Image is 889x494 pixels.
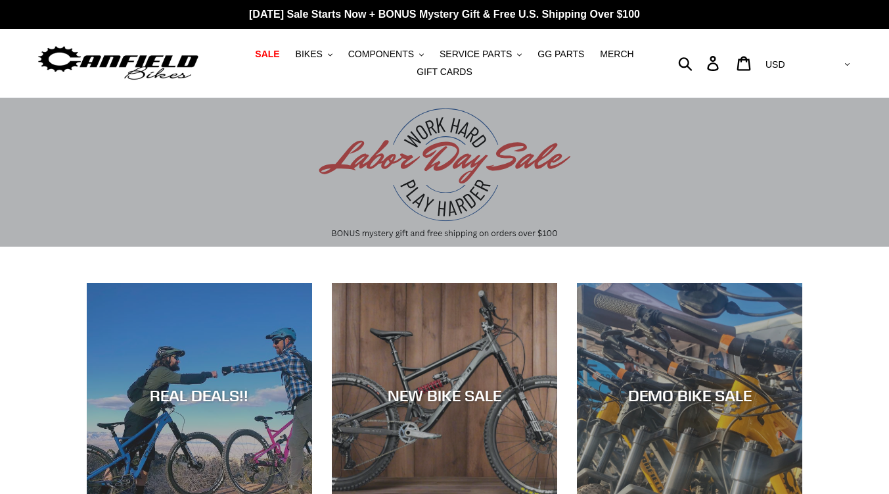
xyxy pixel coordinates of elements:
button: SERVICE PARTS [433,45,528,63]
div: DEMO BIKE SALE [577,386,802,405]
div: REAL DEALS!! [87,386,312,405]
span: SERVICE PARTS [440,49,512,60]
a: MERCH [593,45,640,63]
span: GG PARTS [537,49,584,60]
span: MERCH [600,49,633,60]
span: BIKES [296,49,323,60]
a: SALE [248,45,286,63]
img: Canfield Bikes [36,43,200,84]
span: COMPONENTS [348,49,414,60]
a: GG PARTS [531,45,591,63]
button: BIKES [289,45,339,63]
span: GIFT CARDS [417,66,472,78]
button: COMPONENTS [342,45,430,63]
a: GIFT CARDS [410,63,479,81]
span: SALE [255,49,279,60]
div: NEW BIKE SALE [332,386,557,405]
